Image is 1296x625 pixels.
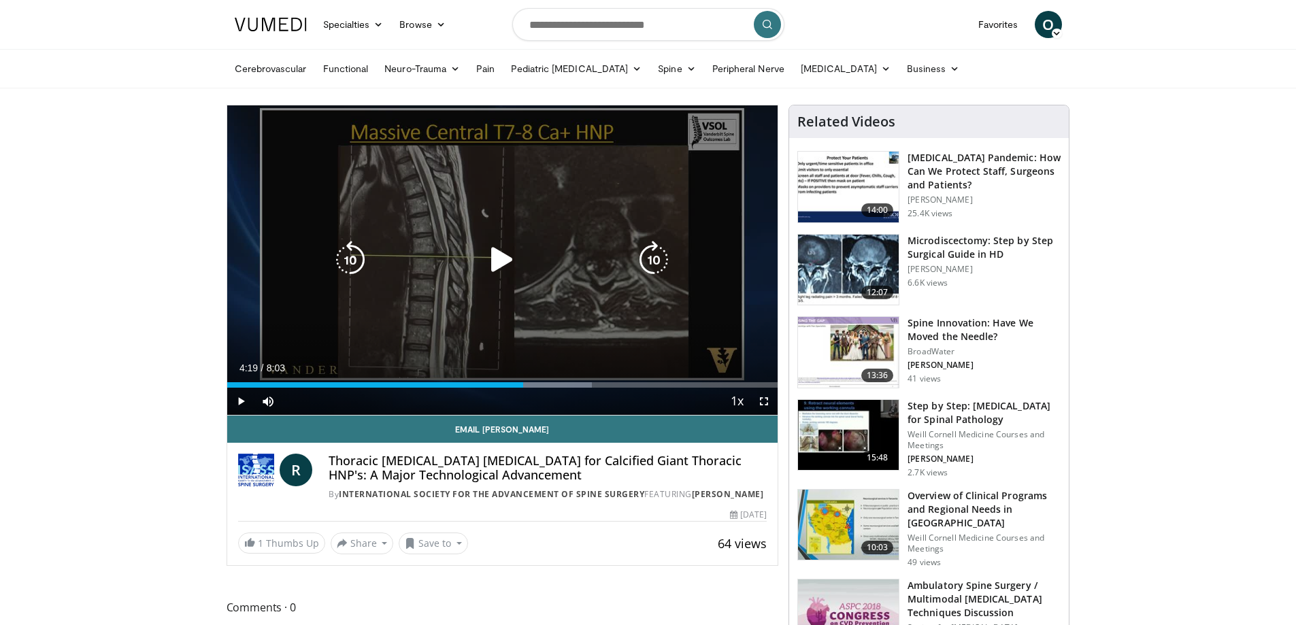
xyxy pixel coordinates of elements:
button: Play [227,388,254,415]
a: Neuro-Trauma [376,55,468,82]
h3: Spine Innovation: Have We Moved the Needle? [908,316,1061,343]
h3: Overview of Clinical Programs and Regional Needs in [GEOGRAPHIC_DATA] [908,489,1061,530]
span: 4:19 [239,362,258,373]
h3: Ambulatory Spine Surgery / Multimodal [MEDICAL_DATA] Techniques Discussion [908,579,1061,620]
span: 8:03 [267,362,285,373]
a: Peripheral Nerve [704,55,793,82]
p: BroadWater [908,346,1061,357]
p: 2.7K views [908,467,948,478]
a: Business [899,55,968,82]
a: Pediatric [MEDICAL_DATA] [503,55,650,82]
button: Playback Rate [723,388,750,415]
span: 15:48 [861,451,894,464]
div: Progress Bar [227,382,778,388]
p: 6.6K views [908,277,948,288]
button: Save to [399,533,468,554]
p: 25.4K views [908,208,952,219]
img: 309c8dce-4554-4cdb-9caa-16f8efb5007a.150x105_q85_crop-smart_upscale.jpg [798,235,899,305]
p: [PERSON_NAME] [908,195,1061,205]
div: By FEATURING [329,488,767,501]
p: Weill Cornell Medicine Courses and Meetings [908,533,1061,554]
p: 49 views [908,557,941,568]
p: [PERSON_NAME] [908,264,1061,275]
span: 64 views [718,535,767,552]
a: 1 Thumbs Up [238,533,325,554]
a: [MEDICAL_DATA] [793,55,899,82]
img: 23648be7-b93f-4b4e-bfe6-94ce1fdb8b7e.150x105_q85_crop-smart_upscale.jpg [798,152,899,222]
a: Specialties [315,11,392,38]
img: VuMedi Logo [235,18,307,31]
video-js: Video Player [227,105,778,416]
span: 1 [258,537,263,550]
p: Weill Cornell Medicine Courses and Meetings [908,429,1061,451]
p: [PERSON_NAME] [908,360,1061,371]
a: 10:03 Overview of Clinical Programs and Regional Needs in [GEOGRAPHIC_DATA] Weill Cornell Medicin... [797,489,1061,568]
span: 14:00 [861,203,894,217]
span: 13:36 [861,369,894,382]
a: [PERSON_NAME] [692,488,764,500]
h3: [MEDICAL_DATA] Pandemic: How Can We Protect Staff, Surgeons and Patients? [908,151,1061,192]
span: Comments 0 [227,598,779,616]
img: 93c73682-4e4b-46d1-bf6b-7a2dde3b5875.150x105_q85_crop-smart_upscale.jpg [798,400,899,471]
img: f71297eb-2265-4fbd-a22c-ad53544bb4f6.150x105_q85_crop-smart_upscale.jpg [798,317,899,388]
h3: Step by Step: [MEDICAL_DATA] for Spinal Pathology [908,399,1061,426]
a: Email [PERSON_NAME] [227,416,778,443]
a: Favorites [970,11,1027,38]
a: International Society for the Advancement of Spine Surgery [339,488,644,500]
h4: Thoracic [MEDICAL_DATA] [MEDICAL_DATA] for Calcified Giant Thoracic HNP's: A Major Technological ... [329,454,767,483]
p: [PERSON_NAME] [908,454,1061,464]
button: Fullscreen [750,388,778,415]
a: Functional [315,55,377,82]
button: Share [331,533,394,554]
a: 12:07 Microdiscectomy: Step by Step Surgical Guide in HD [PERSON_NAME] 6.6K views [797,234,1061,306]
img: 9e03f059-3abb-4352-96b2-a8392d4c953a.150x105_q85_crop-smart_upscale.jpg [798,490,899,560]
input: Search topics, interventions [512,8,784,41]
a: Browse [391,11,454,38]
img: International Society for the Advancement of Spine Surgery [238,454,275,486]
a: Pain [468,55,503,82]
span: 12:07 [861,286,894,299]
span: / [261,362,264,373]
a: O [1035,11,1062,38]
h4: Related Videos [797,114,895,130]
h3: Microdiscectomy: Step by Step Surgical Guide in HD [908,234,1061,261]
button: Mute [254,388,282,415]
div: [DATE] [730,509,767,521]
a: Spine [650,55,703,82]
a: 14:00 [MEDICAL_DATA] Pandemic: How Can We Protect Staff, Surgeons and Patients? [PERSON_NAME] 25.... [797,151,1061,223]
a: 15:48 Step by Step: [MEDICAL_DATA] for Spinal Pathology Weill Cornell Medicine Courses and Meetin... [797,399,1061,478]
span: 10:03 [861,541,894,554]
a: Cerebrovascular [227,55,315,82]
p: 41 views [908,373,941,384]
a: 13:36 Spine Innovation: Have We Moved the Needle? BroadWater [PERSON_NAME] 41 views [797,316,1061,388]
a: R [280,454,312,486]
